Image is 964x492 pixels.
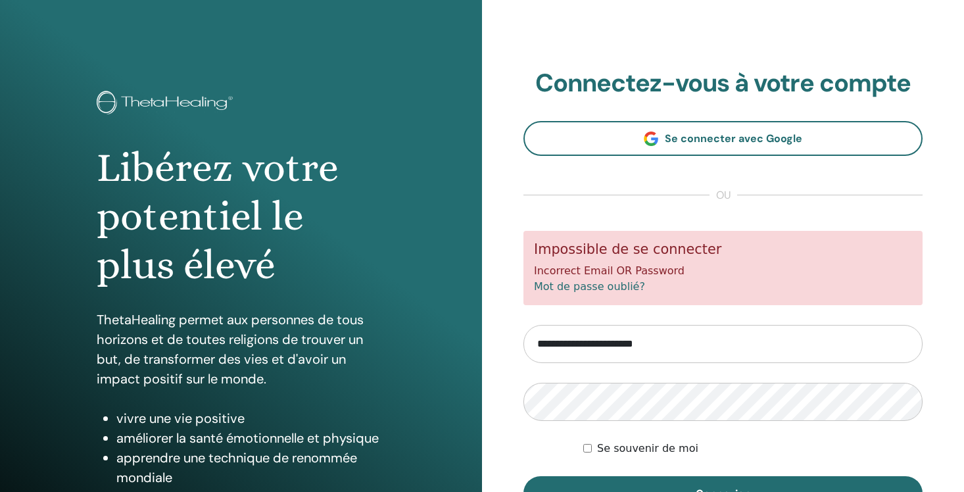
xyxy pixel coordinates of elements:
li: améliorer la santé émotionnelle et physique [116,428,385,448]
span: ou [710,187,737,203]
div: Incorrect Email OR Password [523,231,923,305]
h5: Impossible de se connecter [534,241,912,258]
h1: Libérez votre potentiel le plus élevé [97,143,385,290]
h2: Connectez-vous à votre compte [523,68,923,99]
li: apprendre une technique de renommée mondiale [116,448,385,487]
a: Se connecter avec Google [523,121,923,156]
a: Mot de passe oublié? [534,280,645,293]
p: ThetaHealing permet aux personnes de tous horizons et de toutes religions de trouver un but, de t... [97,310,385,389]
div: Keep me authenticated indefinitely or until I manually logout [583,441,923,456]
span: Se connecter avec Google [665,132,802,145]
li: vivre une vie positive [116,408,385,428]
label: Se souvenir de moi [597,441,698,456]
